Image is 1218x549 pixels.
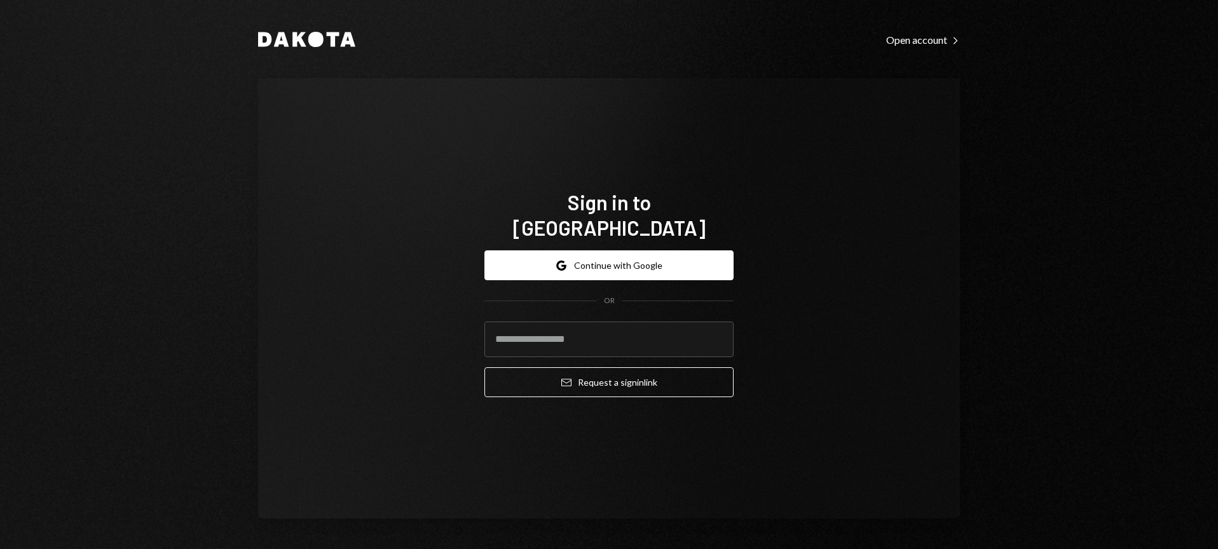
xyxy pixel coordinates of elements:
button: Request a signinlink [484,367,734,397]
h1: Sign in to [GEOGRAPHIC_DATA] [484,189,734,240]
div: OR [604,295,615,306]
a: Open account [886,32,960,46]
button: Continue with Google [484,250,734,280]
div: Open account [886,34,960,46]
